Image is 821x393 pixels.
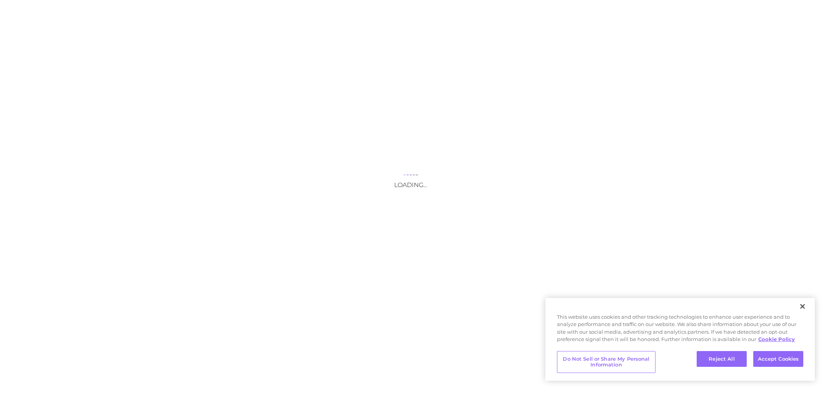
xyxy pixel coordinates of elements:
h3: Loading... [334,181,488,189]
button: Do Not Sell or Share My Personal Information, Opens the preference center dialog [557,351,655,373]
div: Cookie banner [545,298,815,381]
button: Accept Cookies [753,351,803,367]
div: Privacy [545,298,815,381]
button: Close [794,298,811,315]
div: This website uses cookies and other tracking technologies to enhance user experience and to analy... [545,313,815,347]
a: More information about your privacy, opens in a new tab [758,336,795,342]
button: Reject All [697,351,747,367]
